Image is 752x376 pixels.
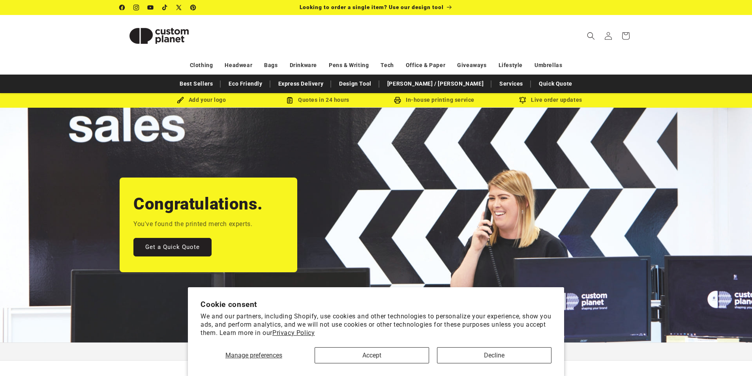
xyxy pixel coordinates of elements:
h2: Congratulations. [133,193,263,215]
a: Office & Paper [406,58,445,72]
a: Umbrellas [534,58,562,72]
img: In-house printing [394,97,401,104]
div: Add your logo [143,95,260,105]
button: Decline [437,347,551,363]
summary: Search [582,27,600,45]
a: Services [495,77,527,91]
div: In-house printing service [376,95,493,105]
a: Custom Planet [116,15,201,56]
img: Order Updates Icon [286,97,293,104]
a: Lifestyle [499,58,523,72]
a: Headwear [225,58,252,72]
button: Manage preferences [201,347,307,363]
a: Clothing [190,58,213,72]
a: Eco Friendly [225,77,266,91]
img: Brush Icon [177,97,184,104]
div: Quotes in 24 hours [260,95,376,105]
a: Giveaways [457,58,486,72]
a: Bags [264,58,278,72]
a: Tech [381,58,394,72]
h2: Cookie consent [201,300,551,309]
p: You've found the printed merch experts. [133,219,252,230]
a: Pens & Writing [329,58,369,72]
a: Express Delivery [274,77,328,91]
span: Looking to order a single item? Use our design tool [300,4,444,10]
img: Order updates [519,97,526,104]
span: Manage preferences [225,352,282,359]
div: Live order updates [493,95,609,105]
a: Drinkware [290,58,317,72]
a: Design Tool [335,77,375,91]
a: Privacy Policy [272,329,315,337]
button: Accept [315,347,429,363]
a: Best Sellers [176,77,217,91]
img: Custom Planet [120,18,199,54]
a: [PERSON_NAME] / [PERSON_NAME] [383,77,488,91]
a: Get a Quick Quote [133,238,212,256]
a: Quick Quote [535,77,576,91]
p: We and our partners, including Shopify, use cookies and other technologies to personalize your ex... [201,312,551,337]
